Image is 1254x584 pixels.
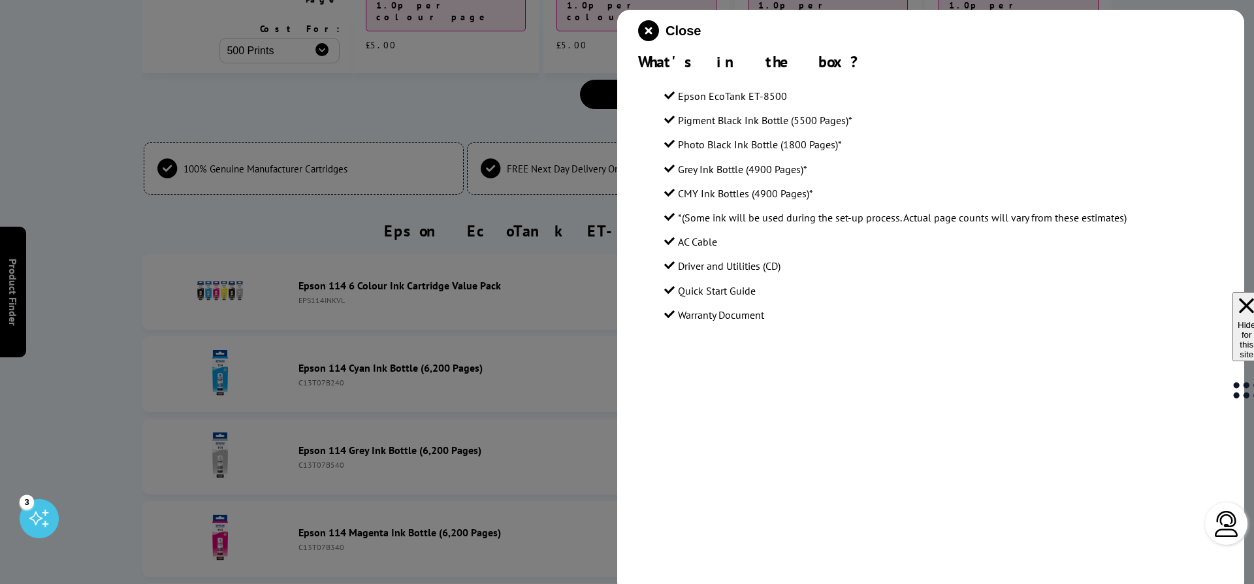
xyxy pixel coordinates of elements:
[678,89,787,103] span: Epson EcoTank ET-8500
[678,163,807,176] span: Grey Ink Bottle (4900 Pages)*
[678,308,764,321] span: Warranty Document
[666,24,701,39] span: Close
[678,235,717,248] span: AC Cable
[1214,511,1240,537] img: user-headset-light.svg
[678,211,1127,224] span: *(Some ink will be used during the set-up process. Actual page counts will vary from these estima...
[20,495,34,509] div: 3
[638,20,701,41] button: close modal
[678,138,842,151] span: Photo Black Ink Bottle (1800 Pages)*
[638,52,1223,72] div: What's in the box?
[678,284,756,297] span: Quick Start Guide
[678,114,852,127] span: Pigment Black Ink Bottle (5500 Pages)*
[678,187,813,200] span: CMY Ink Bottles (4900 Pages)*
[678,259,780,272] span: Driver and Utilities (CD)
